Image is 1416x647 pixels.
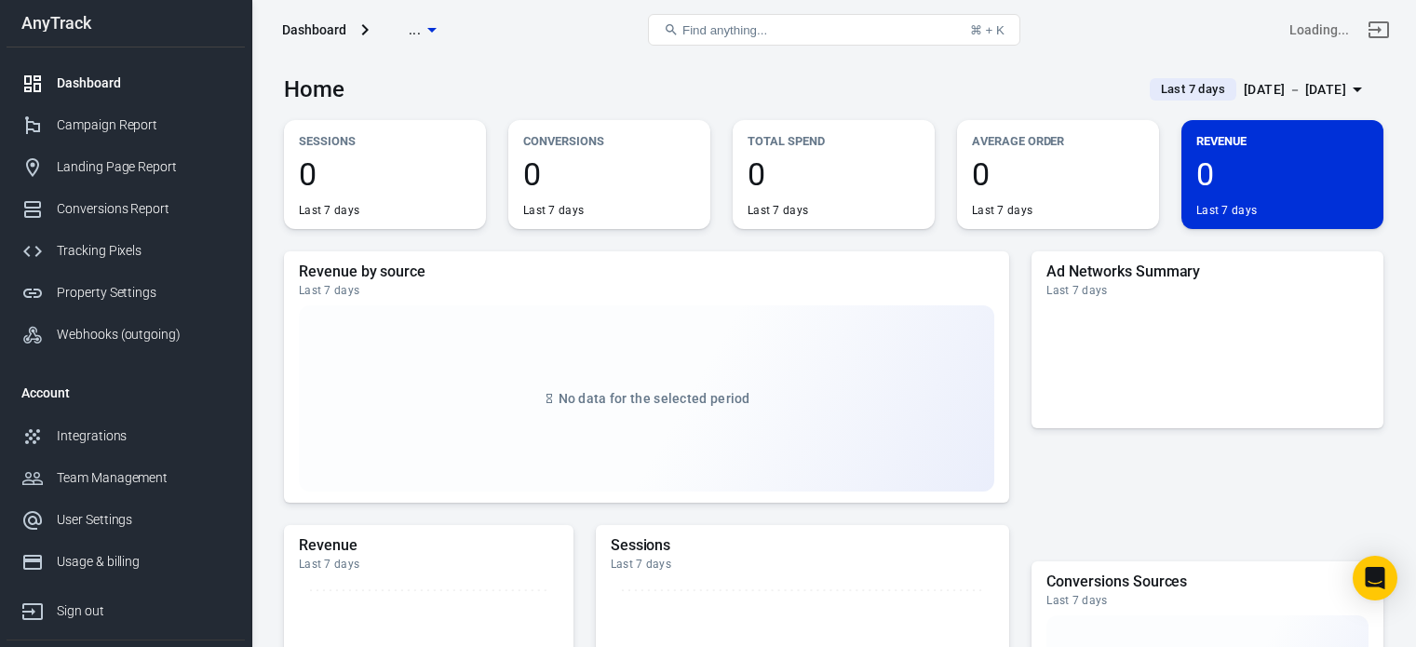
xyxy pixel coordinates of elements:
[7,583,245,632] a: Sign out
[1046,573,1369,591] h5: Conversions Sources
[1135,74,1383,105] button: Last 7 days[DATE] － [DATE]
[57,426,230,446] div: Integrations
[57,74,230,93] div: Dashboard
[7,415,245,457] a: Integrations
[682,23,767,37] span: Find anything...
[972,158,1144,190] span: 0
[1244,78,1346,101] div: [DATE] － [DATE]
[611,536,995,555] h5: Sessions
[7,499,245,541] a: User Settings
[299,263,994,281] h5: Revenue by source
[523,131,695,151] p: Conversions
[7,230,245,272] a: Tracking Pixels
[299,131,471,151] p: Sessions
[1196,158,1369,190] span: 0
[282,20,346,39] div: Dashboard
[1046,263,1369,281] h5: Ad Networks Summary
[7,457,245,499] a: Team Management
[1046,283,1369,298] div: Last 7 days
[57,601,230,621] div: Sign out
[648,14,1020,46] button: Find anything...⌘ + K
[7,541,245,583] a: Usage & billing
[1289,20,1349,40] div: Account id: <>
[7,62,245,104] a: Dashboard
[57,468,230,488] div: Team Management
[57,510,230,530] div: User Settings
[299,557,559,572] div: Last 7 days
[7,188,245,230] a: Conversions Report
[57,325,230,344] div: Webhooks (outgoing)
[299,283,994,298] div: Last 7 days
[57,552,230,572] div: Usage & billing
[1353,556,1397,600] div: Open Intercom Messenger
[7,272,245,314] a: Property Settings
[57,115,230,135] div: Campaign Report
[299,536,559,555] h5: Revenue
[7,314,245,356] a: Webhooks (outgoing)
[57,157,230,177] div: Landing Page Report
[57,241,230,261] div: Tracking Pixels
[409,19,421,42] span: ...
[7,371,245,415] li: Account
[376,13,469,47] button: ...
[7,146,245,188] a: Landing Page Report
[1196,131,1369,151] p: Revenue
[1153,80,1233,99] span: Last 7 days
[559,391,750,406] span: No data for the selected period
[1196,203,1257,218] div: Last 7 days
[523,158,695,190] span: 0
[299,158,471,190] span: 0
[1046,593,1369,608] div: Last 7 days
[748,131,920,151] p: Total Spend
[970,23,1005,37] div: ⌘ + K
[972,131,1144,151] p: Average Order
[1356,7,1401,52] a: Sign out
[611,557,995,572] div: Last 7 days
[57,283,230,303] div: Property Settings
[7,15,245,32] div: AnyTrack
[57,199,230,219] div: Conversions Report
[7,104,245,146] a: Campaign Report
[748,158,920,190] span: 0
[284,76,344,102] h3: Home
